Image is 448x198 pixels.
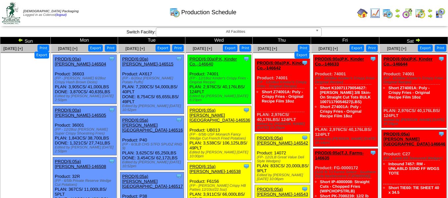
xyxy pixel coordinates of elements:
[315,57,364,66] a: PROD(6:00a)P.K, Kinder Co.,-146633
[23,10,79,17] span: Logged in as Colerost
[388,162,439,176] a: Inbound 7457: RM - UNLABLD SSND FF WDGS TOTE
[301,186,308,192] img: Tooltip
[53,106,117,155] div: Product: 36001 PLAN: 1,843CS / 38,700LBS DONE: 1,321CS / 27,741LBS
[395,13,400,19] img: arrowright.gif
[370,8,380,19] img: line_graph.gif
[189,184,251,192] div: (FP - [PERSON_NAME] Crispy HB Patties 12/10ct/22.5oz)
[176,56,182,62] img: Tooltip
[34,52,49,59] button: Export
[388,86,430,99] a: Short Z74001A: Poly - Crispy Fries - Original Recipe Film 18oz
[438,56,445,62] img: Tooltip
[257,80,309,88] div: (FP - 12/18oz Kinder's Crispy Fries - Original Recipe)
[51,37,118,44] td: Mon
[319,46,338,51] a: [DATE] [+]
[172,45,184,52] button: Print
[383,156,446,160] div: (FP - Lamb 6/5 Seasoned Wedges)
[366,45,378,52] button: Print
[159,28,313,36] span: All Facilities
[243,107,250,113] img: Tooltip
[125,46,145,51] a: [DATE] [+]
[383,118,446,126] div: Edited by [PERSON_NAME] [DATE] 10:28pm
[388,185,439,195] a: Short TIE60: TIE SHEET 40 x 34.5
[383,76,446,84] div: (FP - 12/18oz Kinder's Crispy Fries - Original Recipe)
[55,108,106,118] a: PROD(6:00a)[PERSON_NAME]-146505
[55,179,116,187] div: (FP - 6/5lb Private Reserve Wedge Cut Potatoes)
[176,117,182,123] img: Tooltip
[189,57,237,66] a: PROD(6:00a)P.K, Kinder Co.,-146640
[357,8,368,19] img: home.gif
[55,128,116,136] div: (FP - 12/28oz [PERSON_NAME] Super Crispy Shoestring Fries)
[18,37,23,43] img: arrowleft.gif
[382,8,393,19] img: calendarprod.gif
[189,94,251,102] div: Edited by [PERSON_NAME] [DATE] 6:23pm
[315,150,364,160] a: PROD(6:05a)T.J. Farms-146635
[418,45,433,52] button: Export
[188,55,251,104] div: Product: 74001 PLAN: 2,976CS / 40,176LBS / 124PLT
[257,136,308,145] a: PROD(6:05a)[PERSON_NAME]-146542
[239,45,251,52] button: Print
[243,163,250,170] img: Tooltip
[315,76,378,84] div: (FP - 12/18oz Kinder's Crispy Fries - Original Recipe)
[379,37,448,44] td: Sat
[387,46,406,51] a: [DATE] [+]
[255,59,310,132] div: Product: 74001 PLAN: 2,976CS / 40,176LBS / 124PLT
[108,158,115,165] img: Tooltip
[181,9,236,16] span: Production Schedule
[223,45,238,52] button: Export
[294,52,309,59] button: Export
[258,46,277,51] a: [DATE] [+]
[2,2,20,24] img: zoroco-logo-small.webp
[257,173,309,181] div: Edited by [PERSON_NAME] [DATE] 10:06pm
[3,46,23,51] a: [DATE] [+]
[350,45,364,52] button: Export
[122,160,184,168] div: Edited by [PERSON_NAME] [DATE] 10:52pm
[0,37,51,44] td: Sun
[438,131,445,137] img: Tooltip
[193,46,212,51] a: [DATE] [+]
[315,170,378,178] div: (12/2 lb TJ Farms Select - Southern Style Hashbrowns (TJFR00008))
[427,13,433,19] img: arrowright.gif
[55,76,116,84] div: (FP - [PERSON_NAME] 6/28oz Crispy Hash Brown Dices)
[120,116,184,170] div: Product: P40 PLAN: 3,625CS / 65,250LBS DONE: 3,454CS / 62,172LBS
[427,8,433,13] img: arrowleft.gif
[55,145,116,153] div: Edited by [PERSON_NAME] [DATE] 2:50pm
[55,159,106,169] a: PROD(6:05a)[PERSON_NAME]-146508
[298,45,309,52] button: Print
[88,45,103,52] button: Export
[257,187,308,197] a: PROD(6:05a)[PERSON_NAME]-146543
[122,118,183,133] a: PROD(6:05a)[PERSON_NAME][GEOGRAPHIC_DATA]-146516
[189,133,251,140] div: (FP - 6/5lb USF Monarch Fancy Wedge Cut French Fried Potatoes)
[262,90,303,103] a: Short Z74001A: Poly - Crispy Fries - Original Recipe Film 18oz
[55,57,106,66] a: PROD(6:00a)[PERSON_NAME]-146504
[243,56,250,62] img: Tooltip
[370,149,376,156] img: Tooltip
[257,122,309,130] div: Edited by [PERSON_NAME] [DATE] 10:25pm
[58,46,77,51] a: [DATE] [+]
[402,8,413,19] img: calendarblend.gif
[122,142,184,150] div: (FP - 6/3LB CHS STFD SPUDZ RND 9)
[435,45,446,52] button: Print
[395,8,400,13] img: arrowleft.gif
[108,56,115,62] img: Tooltip
[257,155,309,163] div: (FP- 12/2LB Great Value Deli Style Wedges)
[55,94,116,102] div: Edited by [PERSON_NAME] [DATE] 2:50pm
[188,106,251,160] div: Product: UB013 PLAN: 3,538CS / 106,125LBS / 49PLT
[55,13,67,17] a: (logout)
[315,137,378,145] div: Edited by [PERSON_NAME] [DATE] 10:14pm
[122,174,183,189] a: PROD(6:05a)[PERSON_NAME][GEOGRAPHIC_DATA]-146517
[122,104,184,112] div: Edited by [PERSON_NAME] [DATE] 10:52pm
[255,134,310,183] div: Product: 14072 PLAN: 833CS / 20,000LBS / 9PLT
[320,86,371,104] a: Short K10071179054627: [PERSON_NAME] 3/8 Skin-On Straight Cut Tots BULK 10071179054627(LBS)
[23,10,79,13] span: [DEMOGRAPHIC_DATA] Packaging
[415,8,425,19] img: calendarinout.gif
[53,55,117,104] div: Product: 36603 PLAN: 3,905CS / 41,000LBS DONE: 3,870CS / 40,635LBS
[189,76,251,84] div: (FP - 12/18oz Kinder's Crispy Fries - Original Recipe)
[122,57,173,66] a: PROD(6:00a)[PERSON_NAME]-146515
[383,132,445,146] a: PROD(6:05a)[PERSON_NAME][GEOGRAPHIC_DATA]-146646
